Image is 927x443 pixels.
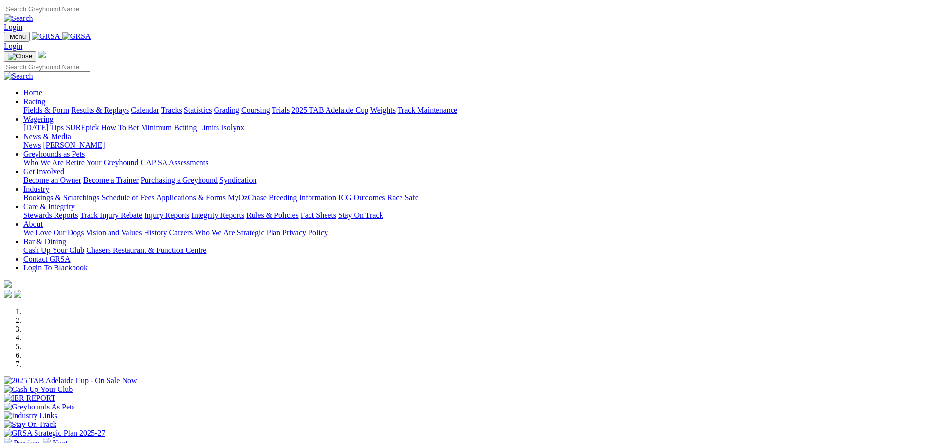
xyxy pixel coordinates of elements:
button: Toggle navigation [4,51,36,62]
a: Fact Sheets [301,211,336,219]
img: GRSA [62,32,91,41]
a: Bar & Dining [23,237,66,246]
input: Search [4,4,90,14]
a: Vision and Values [86,229,142,237]
a: Track Injury Rebate [80,211,142,219]
span: Menu [10,33,26,40]
a: Racing [23,97,45,106]
img: 2025 TAB Adelaide Cup - On Sale Now [4,376,137,385]
a: History [144,229,167,237]
a: Login [4,42,22,50]
a: We Love Our Dogs [23,229,84,237]
div: Wagering [23,124,923,132]
a: Results & Replays [71,106,129,114]
a: [PERSON_NAME] [43,141,105,149]
a: [DATE] Tips [23,124,64,132]
a: Schedule of Fees [101,194,154,202]
a: ICG Outcomes [338,194,385,202]
div: Industry [23,194,923,202]
img: Search [4,14,33,23]
a: Track Maintenance [398,106,457,114]
img: GRSA Strategic Plan 2025-27 [4,429,105,438]
img: Close [8,53,32,60]
a: Integrity Reports [191,211,244,219]
div: News & Media [23,141,923,150]
a: Who We Are [23,159,64,167]
div: About [23,229,923,237]
a: Careers [169,229,193,237]
a: Weights [370,106,396,114]
img: Industry Links [4,411,57,420]
a: News [23,141,41,149]
div: Bar & Dining [23,246,923,255]
img: GRSA [32,32,60,41]
a: Calendar [131,106,159,114]
img: Stay On Track [4,420,56,429]
a: Fields & Form [23,106,69,114]
a: Injury Reports [144,211,189,219]
a: Chasers Restaurant & Function Centre [86,246,206,254]
img: Cash Up Your Club [4,385,73,394]
a: Minimum Betting Limits [141,124,219,132]
a: SUREpick [66,124,99,132]
img: logo-grsa-white.png [4,280,12,288]
img: Greyhounds As Pets [4,403,75,411]
a: Home [23,89,42,97]
a: Race Safe [387,194,418,202]
input: Search [4,62,90,72]
a: MyOzChase [228,194,267,202]
a: Login [4,23,22,31]
button: Toggle navigation [4,32,30,42]
img: logo-grsa-white.png [38,51,46,58]
a: Trials [272,106,290,114]
a: Isolynx [221,124,244,132]
a: News & Media [23,132,71,141]
a: Who We Are [195,229,235,237]
a: Login To Blackbook [23,264,88,272]
a: Syndication [219,176,256,184]
a: Care & Integrity [23,202,75,211]
a: Rules & Policies [246,211,299,219]
a: Contact GRSA [23,255,70,263]
a: About [23,220,43,228]
img: twitter.svg [14,290,21,298]
a: Purchasing a Greyhound [141,176,218,184]
a: Breeding Information [269,194,336,202]
div: Racing [23,106,923,115]
a: 2025 TAB Adelaide Cup [291,106,368,114]
a: Applications & Forms [156,194,226,202]
a: Grading [214,106,239,114]
a: Greyhounds as Pets [23,150,85,158]
a: Stay On Track [338,211,383,219]
div: Get Involved [23,176,923,185]
a: Stewards Reports [23,211,78,219]
a: Tracks [161,106,182,114]
img: IER REPORT [4,394,55,403]
a: Cash Up Your Club [23,246,84,254]
img: Search [4,72,33,81]
a: Retire Your Greyhound [66,159,139,167]
a: Get Involved [23,167,64,176]
a: Bookings & Scratchings [23,194,99,202]
img: facebook.svg [4,290,12,298]
div: Care & Integrity [23,211,923,220]
a: GAP SA Assessments [141,159,209,167]
a: Become an Owner [23,176,81,184]
a: Statistics [184,106,212,114]
a: Strategic Plan [237,229,280,237]
a: Privacy Policy [282,229,328,237]
div: Greyhounds as Pets [23,159,923,167]
a: How To Bet [101,124,139,132]
a: Become a Trainer [83,176,139,184]
a: Industry [23,185,49,193]
a: Coursing [241,106,270,114]
a: Wagering [23,115,54,123]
